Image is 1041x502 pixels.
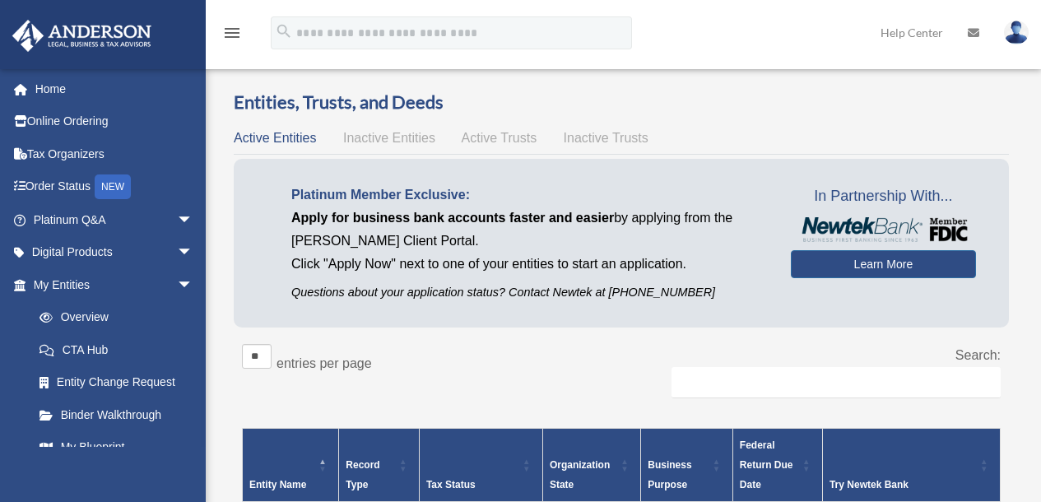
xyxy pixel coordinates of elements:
span: arrow_drop_down [177,236,210,270]
span: Record Type [346,459,379,490]
a: Entity Change Request [23,366,210,399]
span: Tax Status [426,479,476,490]
p: Platinum Member Exclusive: [291,184,766,207]
span: Federal Return Due Date [740,439,793,490]
a: Overview [23,301,202,334]
a: Platinum Q&Aarrow_drop_down [12,203,218,236]
span: Entity Name [249,479,306,490]
span: Inactive Trusts [564,131,648,145]
p: Questions about your application status? Contact Newtek at [PHONE_NUMBER] [291,282,766,303]
a: Order StatusNEW [12,170,218,204]
span: arrow_drop_down [177,203,210,237]
th: Try Newtek Bank : Activate to sort [822,428,1000,502]
th: Record Type: Activate to sort [339,428,420,502]
a: Tax Organizers [12,137,218,170]
span: Business Purpose [648,459,691,490]
th: Federal Return Due Date: Activate to sort [732,428,822,502]
label: entries per page [277,356,372,370]
a: Home [12,72,218,105]
img: Anderson Advisors Platinum Portal [7,20,156,52]
a: Learn More [791,250,976,278]
h3: Entities, Trusts, and Deeds [234,90,1009,115]
a: Digital Productsarrow_drop_down [12,236,218,269]
img: NewtekBankLogoSM.png [799,217,968,242]
a: Online Ordering [12,105,218,138]
span: arrow_drop_down [177,268,210,302]
p: by applying from the [PERSON_NAME] Client Portal. [291,207,766,253]
span: Active Entities [234,131,316,145]
label: Search: [955,348,1001,362]
div: Try Newtek Bank [830,475,975,495]
th: Tax Status: Activate to sort [419,428,542,502]
span: Inactive Entities [343,131,435,145]
span: Organization State [550,459,610,490]
a: My Entitiesarrow_drop_down [12,268,210,301]
p: Click "Apply Now" next to one of your entities to start an application. [291,253,766,276]
div: NEW [95,174,131,199]
i: search [275,22,293,40]
a: menu [222,29,242,43]
a: CTA Hub [23,333,210,366]
th: Entity Name: Activate to invert sorting [243,428,339,502]
span: In Partnership With... [791,184,976,210]
a: My Blueprint [23,431,210,464]
span: Apply for business bank accounts faster and easier [291,211,614,225]
span: Active Trusts [462,131,537,145]
i: menu [222,23,242,43]
a: Binder Walkthrough [23,398,210,431]
th: Business Purpose: Activate to sort [641,428,733,502]
img: User Pic [1004,21,1029,44]
th: Organization State: Activate to sort [542,428,640,502]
